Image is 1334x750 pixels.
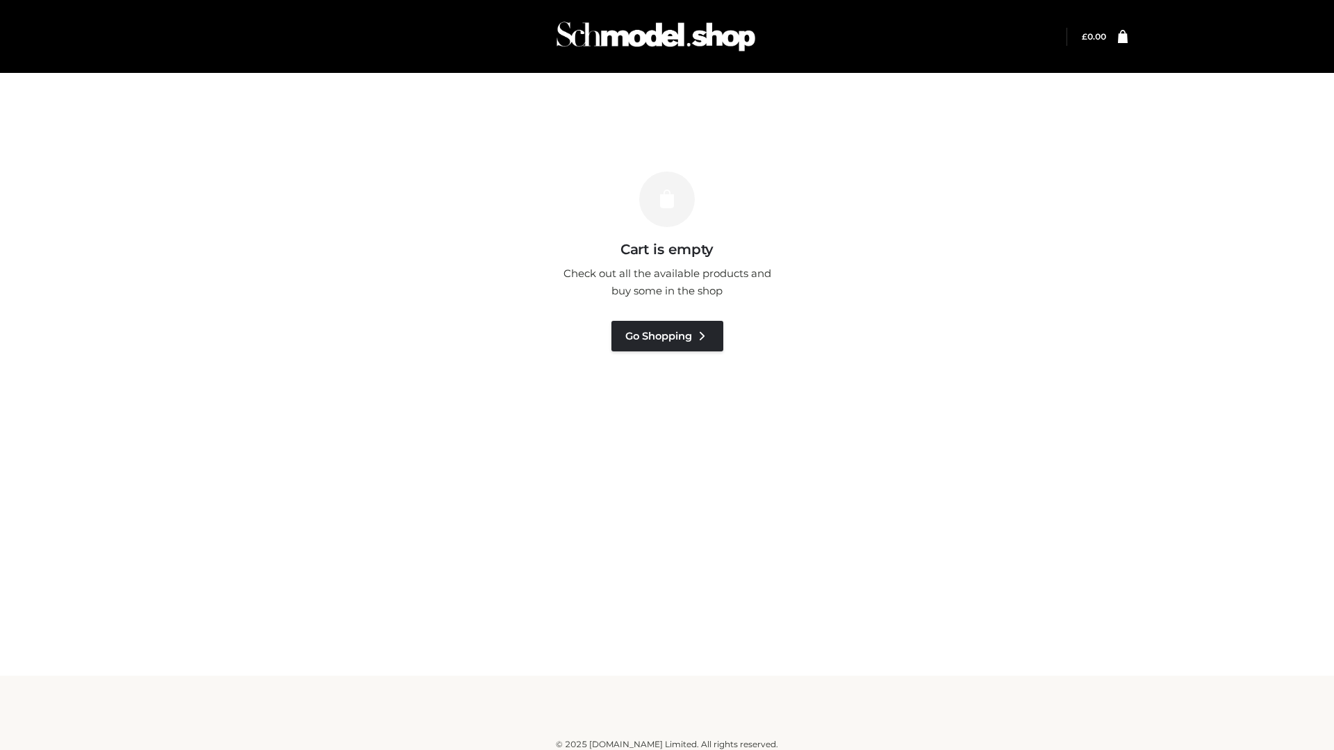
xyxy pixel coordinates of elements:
[552,9,760,64] img: Schmodel Admin 964
[238,241,1096,258] h3: Cart is empty
[1082,31,1087,42] span: £
[1082,31,1106,42] bdi: 0.00
[556,265,778,300] p: Check out all the available products and buy some in the shop
[1082,31,1106,42] a: £0.00
[611,321,723,351] a: Go Shopping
